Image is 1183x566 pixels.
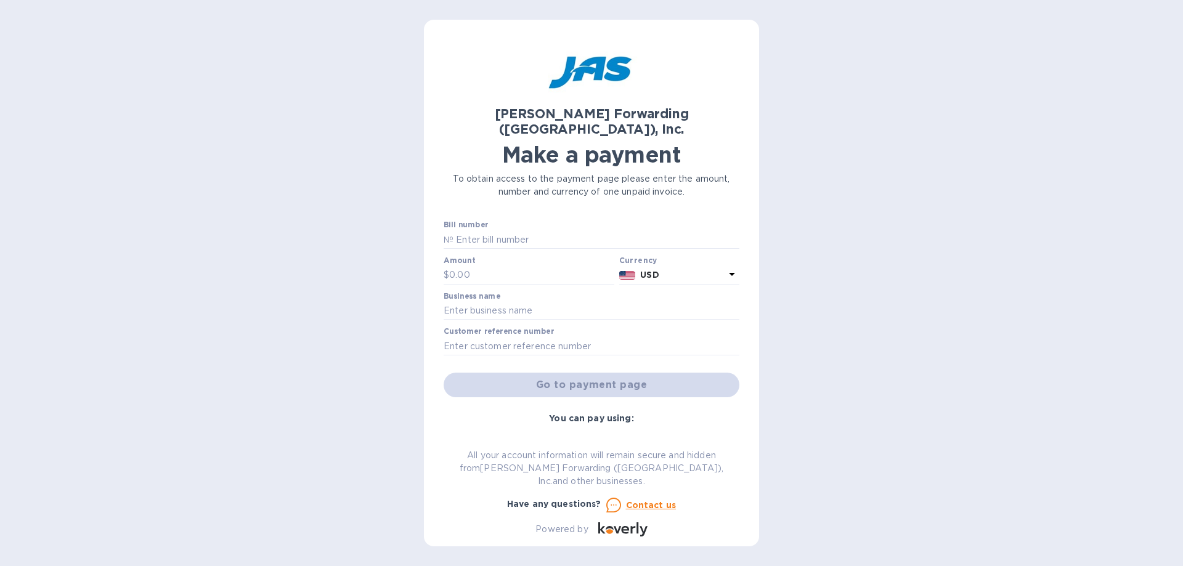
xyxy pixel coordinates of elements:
[444,302,739,320] input: Enter business name
[453,230,739,249] input: Enter bill number
[640,270,659,280] b: USD
[626,500,677,510] u: Contact us
[444,233,453,246] p: №
[619,256,657,265] b: Currency
[444,257,475,264] label: Amount
[535,523,588,536] p: Powered by
[444,269,449,281] p: $
[444,172,739,198] p: To obtain access to the payment page please enter the amount, number and currency of one unpaid i...
[444,449,739,488] p: All your account information will remain secure and hidden from [PERSON_NAME] Forwarding ([GEOGRA...
[444,293,500,300] label: Business name
[444,222,488,229] label: Bill number
[444,328,554,336] label: Customer reference number
[507,499,601,509] b: Have any questions?
[449,266,614,285] input: 0.00
[549,413,633,423] b: You can pay using:
[619,271,636,280] img: USD
[495,106,689,137] b: [PERSON_NAME] Forwarding ([GEOGRAPHIC_DATA]), Inc.
[444,337,739,355] input: Enter customer reference number
[444,142,739,168] h1: Make a payment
